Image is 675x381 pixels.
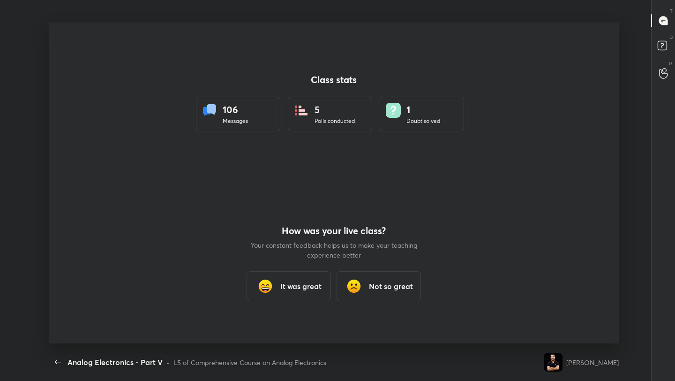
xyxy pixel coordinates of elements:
img: grinning_face_with_smiling_eyes_cmp.gif [256,277,275,296]
div: L5 of Comprehensive Course on Analog Electronics [173,358,326,367]
img: doubts.8a449be9.svg [386,103,401,118]
div: Analog Electronics - Part V [67,357,163,368]
div: 106 [223,103,248,117]
h3: Not so great [369,281,413,292]
h3: It was great [280,281,322,292]
img: statsPoll.b571884d.svg [294,103,309,118]
div: 5 [315,103,355,117]
h4: How was your live class? [249,225,418,236]
div: Doubt solved [406,117,440,125]
h4: Class stats [196,74,472,85]
img: frowning_face_cmp.gif [345,277,363,296]
p: T [670,8,673,15]
div: Messages [223,117,248,125]
p: Your constant feedback helps us to make your teaching experience better [249,240,418,260]
img: ae2dc78aa7324196b3024b1bd2b41d2d.jpg [544,353,562,372]
div: 1 [406,103,440,117]
div: • [166,358,170,367]
div: [PERSON_NAME] [566,358,619,367]
p: G [669,60,673,67]
p: D [669,34,673,41]
img: statsMessages.856aad98.svg [202,103,217,118]
div: Polls conducted [315,117,355,125]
